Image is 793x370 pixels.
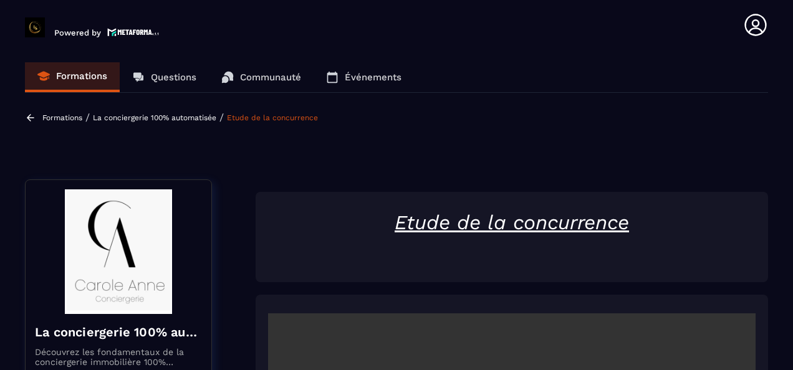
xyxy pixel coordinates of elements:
[120,62,209,92] a: Questions
[25,62,120,92] a: Formations
[227,113,318,122] a: Etude de la concurrence
[35,347,202,367] p: Découvrez les fondamentaux de la conciergerie immobilière 100% automatisée. Cette formation est c...
[25,17,45,37] img: logo-branding
[85,111,90,123] span: /
[151,72,196,83] p: Questions
[107,27,160,37] img: logo
[56,70,107,82] p: Formations
[240,72,301,83] p: Communauté
[219,111,224,123] span: /
[35,323,202,341] h4: La conciergerie 100% automatisée
[93,113,216,122] a: La conciergerie 100% automatisée
[209,62,314,92] a: Communauté
[314,62,414,92] a: Événements
[395,211,629,234] u: Etude de la concurrence
[35,189,202,314] img: banner
[54,28,101,37] p: Powered by
[42,113,82,122] a: Formations
[345,72,401,83] p: Événements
